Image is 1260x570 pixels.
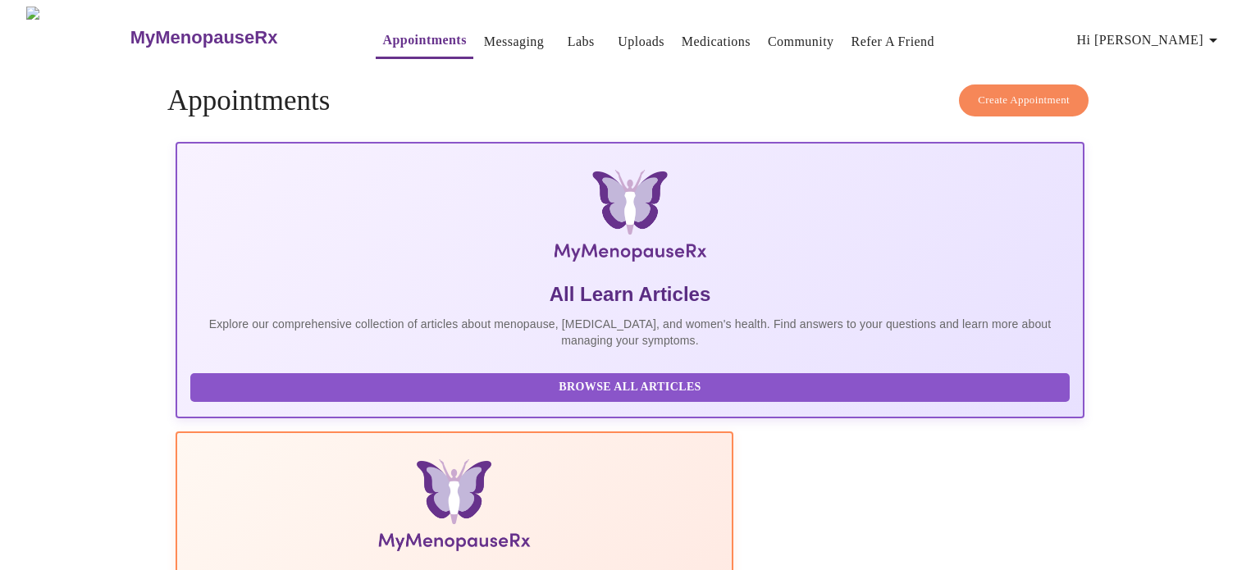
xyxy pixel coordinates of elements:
button: Create Appointment [959,84,1089,116]
span: Hi [PERSON_NAME] [1077,29,1223,52]
button: Labs [555,25,607,58]
button: Browse All Articles [190,373,1070,402]
a: Messaging [484,30,544,53]
button: Hi [PERSON_NAME] [1071,24,1230,57]
h5: All Learn Articles [190,281,1070,308]
img: MyMenopauseRx Logo [26,7,128,68]
h4: Appointments [167,84,1093,117]
span: Create Appointment [978,91,1070,110]
a: Uploads [618,30,664,53]
button: Appointments [376,24,472,59]
h3: MyMenopauseRx [130,27,278,48]
a: Appointments [382,29,466,52]
button: Messaging [477,25,550,58]
button: Uploads [611,25,671,58]
button: Medications [675,25,757,58]
button: Community [761,25,841,58]
img: MyMenopauseRx Logo [326,170,933,268]
span: Browse All Articles [207,377,1053,398]
a: Community [768,30,834,53]
img: Menopause Manual [274,459,634,558]
a: Browse All Articles [190,379,1074,393]
a: Refer a Friend [851,30,935,53]
a: Medications [682,30,751,53]
button: Refer a Friend [845,25,942,58]
p: Explore our comprehensive collection of articles about menopause, [MEDICAL_DATA], and women's hea... [190,316,1070,349]
a: MyMenopauseRx [128,9,343,66]
a: Labs [568,30,595,53]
